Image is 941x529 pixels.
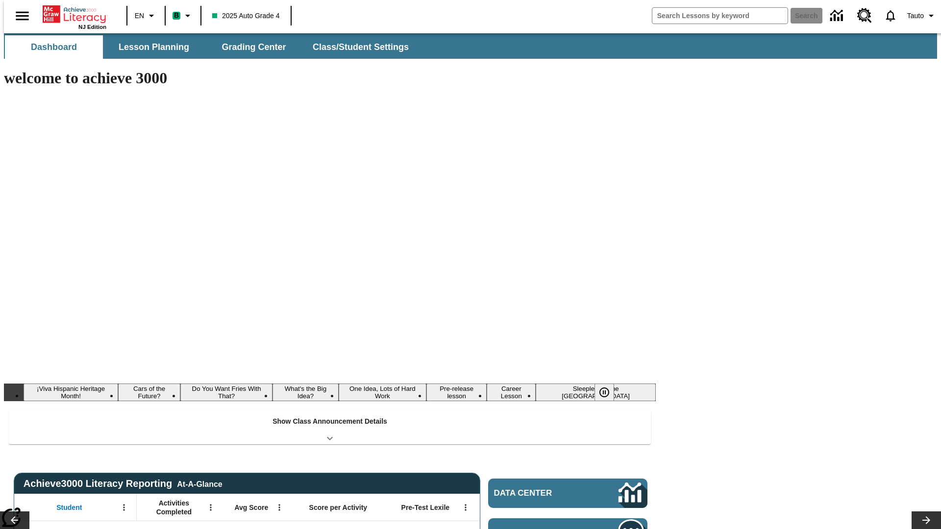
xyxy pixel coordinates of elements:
span: B [174,9,179,22]
button: Profile/Settings [903,7,941,24]
span: Tauto [907,11,924,21]
button: Open Menu [272,500,287,515]
a: Data Center [824,2,851,29]
span: Student [56,503,82,512]
div: SubNavbar [4,33,937,59]
button: Language: EN, Select a language [130,7,162,24]
button: Slide 6 Pre-release lesson [426,384,487,401]
span: Achieve3000 Literacy Reporting [24,478,223,489]
h1: welcome to achieve 3000 [4,69,656,87]
button: Open Menu [117,500,131,515]
button: Slide 4 What's the Big Idea? [272,384,338,401]
span: Score per Activity [309,503,368,512]
span: 2025 Auto Grade 4 [212,11,280,21]
span: Activities Completed [142,499,206,516]
div: Pause [594,384,624,401]
span: EN [135,11,144,21]
div: Home [43,3,106,30]
span: NJ Edition [78,24,106,30]
span: Data Center [494,488,586,498]
button: Grading Center [205,35,303,59]
a: Data Center [488,479,647,508]
p: Show Class Announcement Details [272,416,387,427]
span: Avg Score [234,503,268,512]
div: SubNavbar [4,35,418,59]
button: Dashboard [5,35,103,59]
button: Open side menu [8,1,37,30]
button: Slide 2 Cars of the Future? [118,384,180,401]
a: Home [43,4,106,24]
a: Notifications [878,3,903,28]
button: Lesson Planning [105,35,203,59]
button: Slide 7 Career Lesson [487,384,536,401]
button: Slide 8 Sleepless in the Animal Kingdom [536,384,656,401]
input: search field [652,8,788,24]
button: Boost Class color is mint green. Change class color [169,7,198,24]
button: Open Menu [203,500,218,515]
a: Resource Center, Will open in new tab [851,2,878,29]
button: Class/Student Settings [305,35,417,59]
span: Pre-Test Lexile [401,503,450,512]
div: At-A-Glance [177,478,222,489]
button: Lesson carousel, Next [912,511,941,529]
button: Slide 1 ¡Viva Hispanic Heritage Month! [24,384,118,401]
button: Pause [594,384,614,401]
div: Show Class Announcement Details [9,410,651,444]
button: Slide 5 One Idea, Lots of Hard Work [339,384,427,401]
button: Slide 3 Do You Want Fries With That? [180,384,272,401]
button: Open Menu [458,500,473,515]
